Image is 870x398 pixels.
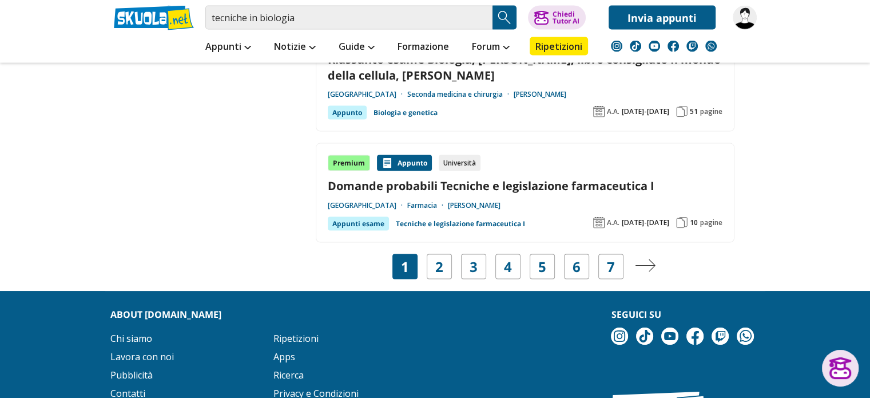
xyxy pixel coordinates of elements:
a: Seconda medicina e chirurgia [407,90,514,99]
a: Pagina successiva [635,259,656,275]
a: Guide [336,37,378,58]
a: [GEOGRAPHIC_DATA] [328,90,407,99]
img: tiktok [636,328,653,345]
span: 1 [401,259,409,275]
img: twitch [686,41,698,52]
a: Lavora con noi [110,350,174,363]
a: 6 [573,259,581,275]
a: Invia appunti [609,6,716,30]
img: Anno accademico [593,217,605,228]
img: Pagine [676,217,688,228]
a: Forum [469,37,513,58]
a: Ricerca [273,369,304,381]
a: Biologia e genetica [374,106,438,120]
a: Ripetizioni [273,332,319,345]
a: Chi siamo [110,332,152,345]
img: Appunti contenuto [382,157,393,169]
strong: Seguici su [611,308,661,321]
span: [DATE]-[DATE] [622,107,669,116]
input: Cerca appunti, riassunti o versioni [205,6,492,30]
img: twitch [712,328,729,345]
img: WhatsApp [705,41,717,52]
a: Ripetizioni [530,37,588,56]
a: [PERSON_NAME] [514,90,566,99]
img: tiktok [630,41,641,52]
a: Tecniche e legislazione farmaceutica I [396,217,525,231]
div: Appunto [328,106,367,120]
button: Search Button [492,6,517,30]
img: instagram [611,41,622,52]
span: 51 [690,107,698,116]
strong: About [DOMAIN_NAME] [110,308,221,321]
div: Premium [328,155,370,171]
span: [DATE]-[DATE] [622,218,669,227]
img: WhatsApp [737,328,754,345]
a: Appunti [202,37,254,58]
a: Formazione [395,37,452,58]
nav: Navigazione pagine [316,254,734,279]
div: Appunti esame [328,217,389,231]
span: pagine [700,107,722,116]
img: facebook [668,41,679,52]
div: Appunto [377,155,432,171]
img: facebook [686,328,704,345]
a: Apps [273,350,295,363]
img: instagram [611,328,628,345]
span: 10 [690,218,698,227]
a: 5 [538,259,546,275]
a: [PERSON_NAME] [448,201,500,210]
span: A.A. [607,107,619,116]
a: Farmacia [407,201,448,210]
button: ChiediTutor AI [528,6,586,30]
img: youtube [661,328,678,345]
span: A.A. [607,218,619,227]
span: pagine [700,218,722,227]
a: Pubblicità [110,369,153,381]
a: 2 [435,259,443,275]
a: [GEOGRAPHIC_DATA] [328,201,407,210]
img: Pagine [676,106,688,117]
img: Anno accademico [593,106,605,117]
a: 4 [504,259,512,275]
img: Cerca appunti, riassunti o versioni [496,9,513,26]
img: youtube [649,41,660,52]
img: Pagina successiva [635,259,656,272]
div: Chiedi Tutor AI [552,11,579,25]
a: 3 [470,259,478,275]
a: Domande probabili Tecniche e legislazione farmaceutica I [328,178,722,194]
a: Notizie [271,37,319,58]
div: Università [439,155,480,171]
a: 7 [607,259,615,275]
img: Claudiapet [733,6,757,30]
a: Riassunto esame Biologia, [PERSON_NAME], libro consigliato Il mondo della cellula, [PERSON_NAME] [328,52,722,82]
